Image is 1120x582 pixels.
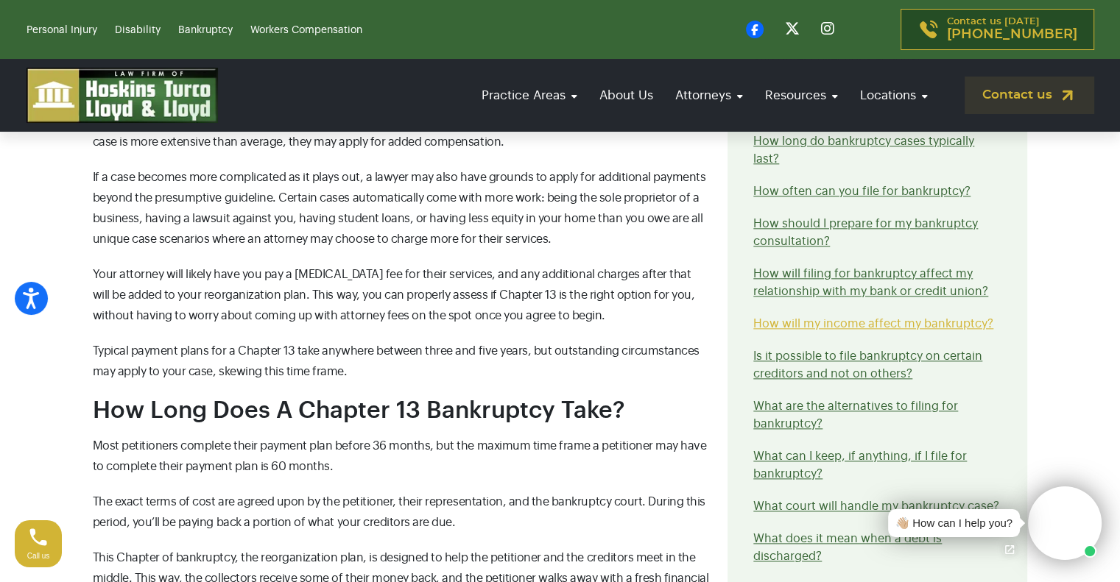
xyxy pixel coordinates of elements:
[115,25,161,35] a: Disability
[753,268,988,297] a: How will filing for bankruptcy affect my relationship with my bank or credit union?
[474,74,585,116] a: Practice Areas
[753,185,971,197] a: How often can you file for bankruptcy?
[93,269,695,322] span: Your attorney will likely have you pay a [MEDICAL_DATA] fee for their services, and any additiona...
[753,218,978,247] a: How should I prepare for my bankruptcy consultation?
[93,399,625,422] span: How Long Does A Chapter 13 Bankruptcy Take?
[27,25,97,35] a: Personal Injury
[753,500,999,512] a: What court will handle my bankruptcy case?
[93,171,706,245] span: If a case becomes more complicated as it plays out, a lawyer may also have grounds to apply for a...
[947,17,1077,42] p: Contact us [DATE]
[93,345,700,377] span: Typical payment plans for a Chapter 13 take anywhere between three and five years, but outstandin...
[93,496,705,528] span: The exact terms of cost are agreed upon by the petitioner, their representation, and the bankrupt...
[93,440,707,472] span: Most petitioners complete their payment plan before 36 months, but the maximum time frame a petit...
[753,350,982,380] a: Is it possible to file bankruptcy on certain creditors and not on others?
[753,400,958,430] a: What are the alternatives to filing for bankruptcy?
[965,77,1094,114] a: Contact us
[994,534,1025,565] a: Open chat
[27,68,218,123] img: logo
[758,74,845,116] a: Resources
[27,552,50,560] span: Call us
[947,27,1077,42] span: [PHONE_NUMBER]
[901,9,1094,50] a: Contact us [DATE][PHONE_NUMBER]
[668,74,750,116] a: Attorneys
[250,25,362,35] a: Workers Compensation
[753,318,993,330] a: How will my income affect my bankruptcy?
[178,25,233,35] a: Bankruptcy
[895,515,1012,532] div: 👋🏼 How can I help you?
[753,450,967,480] a: What can I keep, if anything, if I file for bankruptcy?
[753,533,942,562] a: What does it mean when a debt is discharged?
[93,116,688,148] span: Presumptive fees are a general guideline, and not a limit or restriction. If an attorney can docu...
[753,135,974,165] a: How long do bankruptcy cases typically last?
[592,74,661,116] a: About Us
[853,74,935,116] a: Locations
